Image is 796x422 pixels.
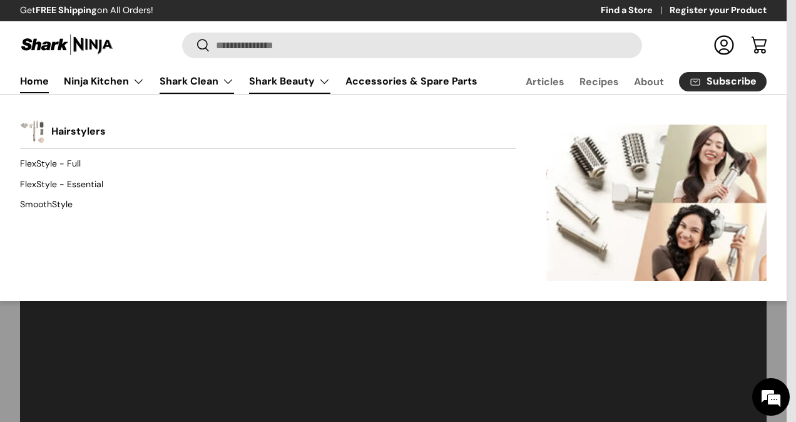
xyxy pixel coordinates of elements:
nav: Secondary [496,69,767,94]
a: Subscribe [679,72,767,91]
a: Recipes [579,69,619,94]
a: Find a Store [601,4,670,18]
summary: Shark Beauty [242,69,338,94]
nav: Primary [20,69,477,94]
span: Subscribe [707,76,757,86]
img: Shark Ninja Philippines [20,33,114,57]
summary: Ninja Kitchen [56,69,152,94]
a: Register your Product [670,4,767,18]
a: Articles [526,69,564,94]
a: Home [20,69,49,93]
a: Accessories & Spare Parts [345,69,477,93]
a: About [634,69,664,94]
summary: Shark Clean [152,69,242,94]
strong: FREE Shipping [36,4,97,16]
p: Get on All Orders! [20,4,153,18]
